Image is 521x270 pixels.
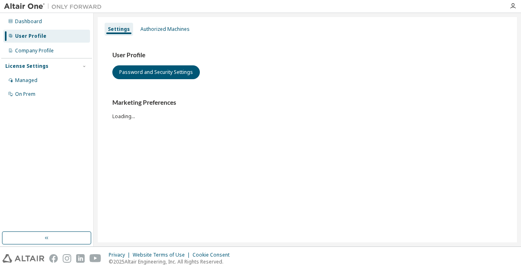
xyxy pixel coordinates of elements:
[15,77,37,84] div: Managed
[90,254,101,263] img: youtube.svg
[15,91,35,97] div: On Prem
[108,26,130,32] div: Settings
[112,51,502,59] h3: User Profile
[5,63,48,69] div: License Settings
[15,48,54,54] div: Company Profile
[63,254,71,263] img: instagram.svg
[15,18,42,25] div: Dashboard
[112,99,502,119] div: Loading...
[4,2,106,11] img: Altair One
[76,254,85,263] img: linkedin.svg
[15,33,46,39] div: User Profile
[112,99,502,107] h3: Marketing Preferences
[49,254,58,263] img: facebook.svg
[2,254,44,263] img: altair_logo.svg
[109,258,234,265] p: © 2025 Altair Engineering, Inc. All Rights Reserved.
[109,252,133,258] div: Privacy
[140,26,190,32] div: Authorized Machines
[112,65,200,79] button: Password and Security Settings
[193,252,234,258] div: Cookie Consent
[133,252,193,258] div: Website Terms of Use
